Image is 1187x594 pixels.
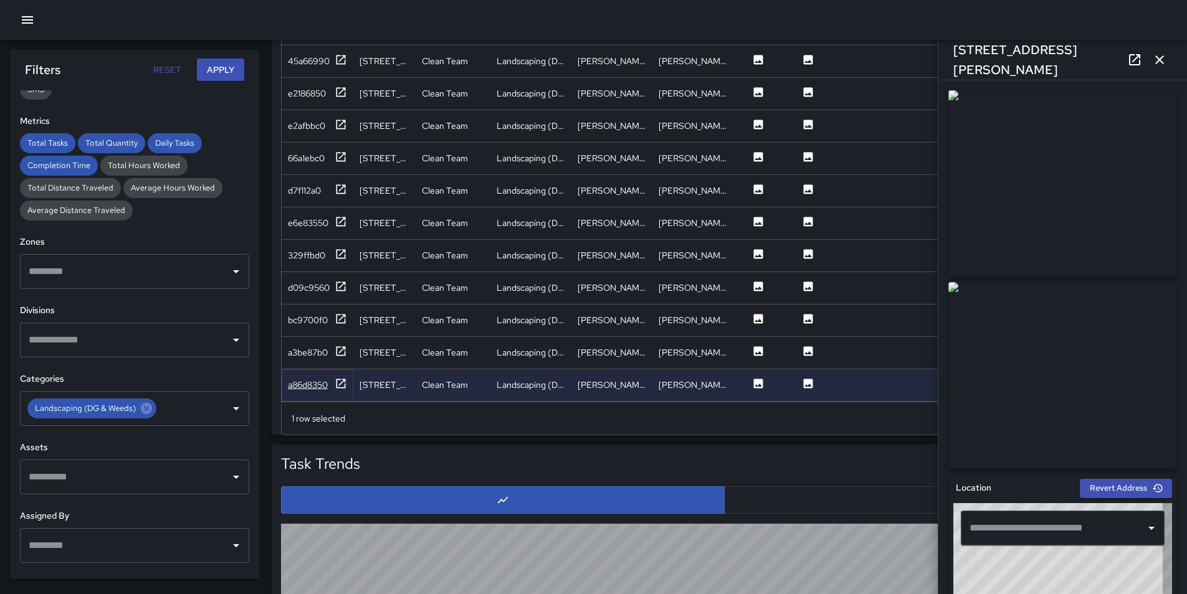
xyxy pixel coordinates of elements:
[659,120,727,132] div: Evzen Villalta
[497,55,565,67] div: Landscaping (DG & Weeds)
[288,54,347,69] button: 45a66990
[20,160,98,171] span: Completion Time
[578,55,646,67] div: Michael Lopez
[360,184,409,197] div: 1125 Market Street
[20,372,249,386] h6: Categories
[288,248,347,263] button: 329ffbd0
[422,55,468,67] div: Clean Team
[497,184,565,197] div: Landscaping (DG & Weeds)
[288,313,347,328] button: bc9700f0
[422,87,468,100] div: Clean Team
[724,486,1168,514] button: Bar Chart
[27,401,143,415] span: Landscaping (DG & Weeds)
[281,486,725,514] button: Line Chart
[288,152,325,164] div: 66a1ebc0
[360,346,409,359] div: 460 Natoma Street
[20,441,249,455] h6: Assets
[497,249,565,262] div: Landscaping (DG & Weeds)
[20,133,75,153] div: Total Tasks
[20,200,133,220] div: Average Distance Traveled
[78,138,145,148] span: Total Quantity
[659,249,727,262] div: Esmeraldo Urquia
[288,281,330,294] div: d09c9560
[288,118,347,134] button: e2afbbc0
[123,178,222,198] div: Average Hours Worked
[360,120,409,132] div: 1133 Market Street
[422,314,468,326] div: Clean Team
[27,398,156,418] div: Landscaping (DG & Weeds)
[422,152,468,164] div: Clean Team
[78,133,145,153] div: Total Quantity
[659,314,727,326] div: Esmeraldo Urquia
[422,249,468,262] div: Clean Team
[360,379,409,391] div: 470 Clementina Street
[422,120,468,132] div: Clean Team
[288,55,330,67] div: 45a66990
[288,151,347,166] button: 66a1ebc0
[197,59,244,82] button: Apply
[659,346,727,359] div: Esmeraldo Urquia
[288,249,325,262] div: 329ffbd0
[20,178,121,198] div: Total Distance Traveled
[497,281,565,294] div: Landscaping (DG & Weeds)
[281,454,360,474] h5: Task Trends
[497,87,565,100] div: Landscaping (DG & Weeds)
[578,87,646,100] div: Michael Lopez
[659,87,727,100] div: Michael Lopez
[288,120,325,132] div: e2afbbc0
[288,346,328,359] div: a3be87b0
[288,280,347,296] button: d09c9560
[123,182,222,193] span: Average Hours Worked
[578,249,646,262] div: Esmeraldo Urquia
[100,156,188,176] div: Total Hours Worked
[578,281,646,294] div: Esmeraldo Urquia
[659,217,727,229] div: Michael Lopez
[288,217,328,229] div: e6e83550
[20,138,75,148] span: Total Tasks
[497,152,565,164] div: Landscaping (DG & Weeds)
[497,494,509,506] svg: Line Chart
[20,235,249,249] h6: Zones
[360,217,409,229] div: 1133 Market Street
[288,86,347,101] button: e2186850
[360,87,409,100] div: 1133 Market Street
[578,314,646,326] div: Esmeraldo Urquia
[497,217,565,229] div: Landscaping (DG & Weeds)
[288,87,326,100] div: e2186850
[497,379,565,391] div: Landscaping (DG & Weeds)
[288,215,347,231] button: e6e83550
[578,217,646,229] div: Michael Lopez
[497,346,565,359] div: Landscaping (DG & Weeds)
[288,183,347,199] button: d7f112a0
[578,184,646,197] div: Michael Lopez
[227,468,245,486] button: Open
[292,412,345,425] div: 1 row selected
[25,60,60,80] h6: Filters
[148,133,202,153] div: Daily Tasks
[20,304,249,318] h6: Divisions
[288,314,328,326] div: bc9700f0
[288,345,347,361] button: a3be87b0
[288,377,347,393] button: a86d8350
[227,331,245,349] button: Open
[659,55,727,67] div: Michael Lopez
[659,152,727,164] div: Evzen Villalta
[20,205,133,215] span: Average Distance Traveled
[147,59,187,82] button: Reset
[578,346,646,359] div: Esmeraldo Urquia
[422,184,468,197] div: Clean Team
[578,152,646,164] div: Hugo Villazana
[100,160,188,171] span: Total Hours Worked
[227,263,245,280] button: Open
[20,509,249,523] h6: Assigned By
[360,152,409,164] div: 1133 Market Street
[20,115,249,128] h6: Metrics
[659,281,727,294] div: Esmeraldo Urquia
[497,120,565,132] div: Landscaping (DG & Weeds)
[360,281,409,294] div: 460 Natoma Street
[20,182,121,193] span: Total Distance Traveled
[578,379,646,391] div: Ignacio Pelayo
[360,55,409,67] div: 1122 Market Street
[422,346,468,359] div: Clean Team
[659,379,727,391] div: Ignacio Pelayo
